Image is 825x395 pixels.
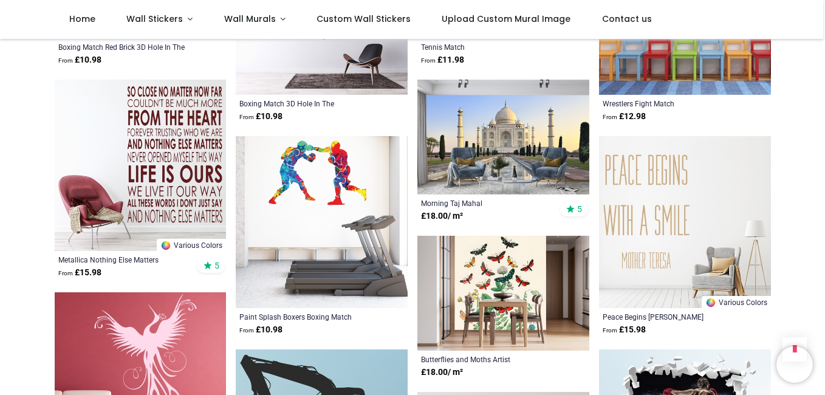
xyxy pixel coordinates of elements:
[577,204,582,215] span: 5
[58,42,190,52] a: Boxing Match Red Brick 3D Hole In The
[421,42,553,52] a: Tennis Match
[421,57,436,64] span: From
[603,324,646,336] strong: £ 15.98
[239,98,371,108] a: Boxing Match 3D Hole In The
[421,54,464,66] strong: £ 11.98
[157,239,226,251] a: Various Colors
[702,296,771,308] a: Various Colors
[214,260,219,271] span: 5
[417,80,589,194] img: Morning Taj Mahal India Wall Mural Wallpaper
[705,297,716,308] img: Color Wheel
[58,270,73,276] span: From
[236,136,408,308] img: Paint Splash Boxers Boxing Match Wall Sticker
[603,327,617,334] span: From
[602,13,652,25] span: Contact us
[417,236,589,351] img: Butterflies and Moths Wall Mural Artist William Forsell Kirby
[603,111,646,123] strong: £ 12.98
[421,366,463,379] strong: £ 18.00 / m²
[58,267,101,279] strong: £ 15.98
[442,13,570,25] span: Upload Custom Mural Image
[69,13,95,25] span: Home
[55,80,227,252] img: Metallica Nothing Else Matters Wall Sticker
[126,13,183,25] span: Wall Stickers
[239,111,282,123] strong: £ 10.98
[421,354,553,364] a: Butterflies and Moths Artist [PERSON_NAME]
[224,13,276,25] span: Wall Murals
[160,240,171,251] img: Color Wheel
[421,198,553,208] a: Morning Taj Mahal [GEOGRAPHIC_DATA] Wallpaper
[421,210,463,222] strong: £ 18.00 / m²
[239,114,254,120] span: From
[776,346,813,383] iframe: Brevo live chat
[239,312,371,321] a: Paint Splash Boxers Boxing Match
[239,327,254,334] span: From
[58,255,190,264] a: Metallica Nothing Else Matters
[603,98,734,108] a: Wrestlers Fight Match
[58,54,101,66] strong: £ 10.98
[58,57,73,64] span: From
[239,324,282,336] strong: £ 10.98
[599,136,771,308] img: Peace Begins Mother Teresa Quote Wall Sticker
[603,114,617,120] span: From
[317,13,411,25] span: Custom Wall Stickers
[603,312,734,321] a: Peace Begins [PERSON_NAME]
